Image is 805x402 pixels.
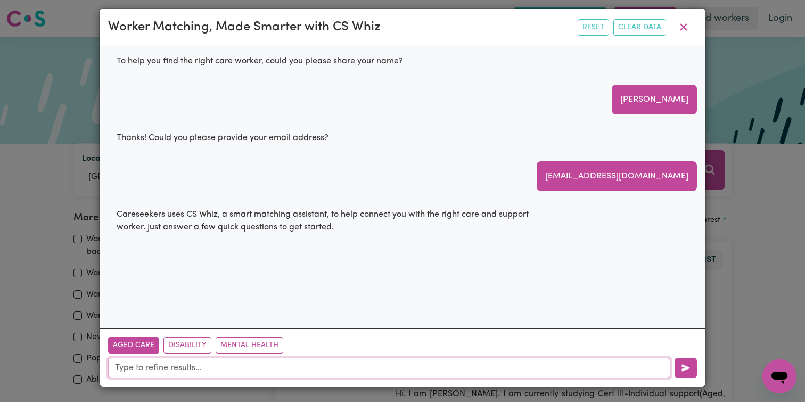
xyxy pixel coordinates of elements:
button: Clear Data [613,19,666,36]
div: Thanks! Could you please provide your email address? [108,123,337,153]
div: [EMAIL_ADDRESS][DOMAIN_NAME] [537,161,697,191]
input: Type to refine results... [108,358,670,378]
button: Aged Care [108,337,159,354]
button: Reset [578,19,609,36]
button: Disability [163,337,211,354]
iframe: Button to launch messaging window [762,359,796,393]
div: Careseekers uses CS Whiz, a smart matching assistant, to help connect you with the right care and... [108,200,550,242]
button: Mental Health [216,337,283,354]
div: [PERSON_NAME] [612,85,697,114]
div: To help you find the right care worker, could you please share your name? [108,46,412,76]
div: Worker Matching, Made Smarter with CS Whiz [108,18,381,37]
